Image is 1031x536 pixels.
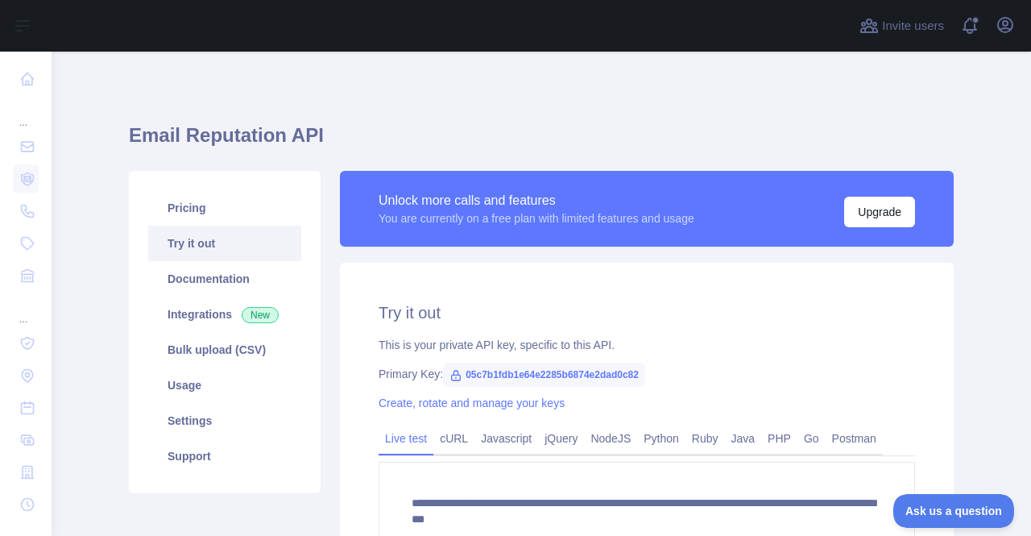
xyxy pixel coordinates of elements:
div: You are currently on a free plan with limited features and usage [379,210,694,226]
a: Bulk upload (CSV) [148,332,301,368]
h2: Try it out [379,301,915,324]
a: PHP [761,426,797,451]
a: Java [725,426,762,451]
a: Settings [148,403,301,438]
a: NodeJS [584,426,637,451]
button: Invite users [856,13,947,39]
a: Ruby [685,426,725,451]
a: Javascript [474,426,538,451]
span: New [242,307,279,323]
a: Create, rotate and manage your keys [379,397,565,409]
a: cURL [433,426,474,451]
a: Try it out [148,226,301,261]
a: Documentation [148,261,301,297]
a: Go [797,426,826,451]
h1: Email Reputation API [129,123,954,161]
a: jQuery [538,426,584,451]
a: Python [637,426,685,451]
a: Live test [379,426,433,451]
div: This is your private API key, specific to this API. [379,337,915,353]
a: Integrations New [148,297,301,332]
span: Invite users [882,17,944,35]
a: Pricing [148,190,301,226]
a: Usage [148,368,301,403]
div: Primary Key: [379,366,915,382]
a: Support [148,438,301,474]
div: Unlock more calls and features [379,191,694,210]
a: Postman [826,426,883,451]
iframe: Toggle Customer Support [893,494,1015,528]
span: 05c7b1fdb1e64e2285b6874e2dad0c82 [443,363,645,387]
button: Upgrade [844,197,915,227]
div: ... [13,97,39,129]
div: ... [13,293,39,326]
